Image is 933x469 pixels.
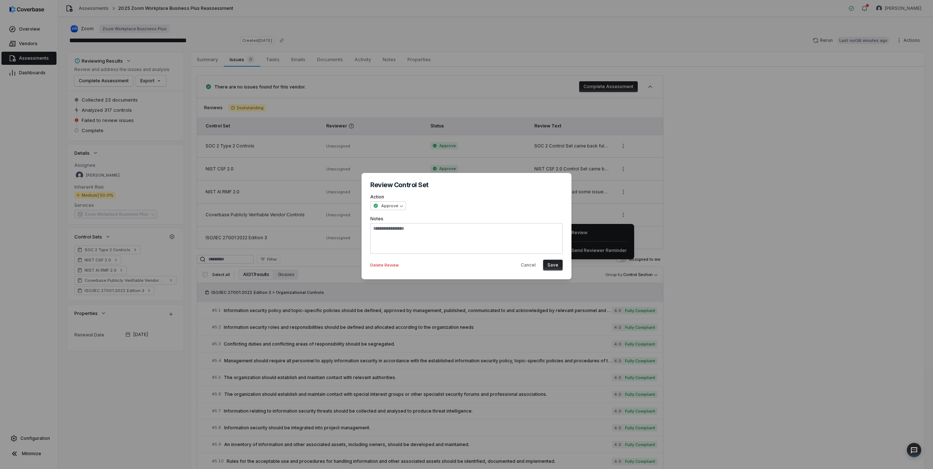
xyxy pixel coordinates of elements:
button: Delete Review [368,259,401,272]
label: Notes [370,216,563,222]
h2: Review Control Set [370,182,563,188]
label: Action [370,194,563,200]
button: Save [543,260,563,271]
button: Cancel [516,260,540,271]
